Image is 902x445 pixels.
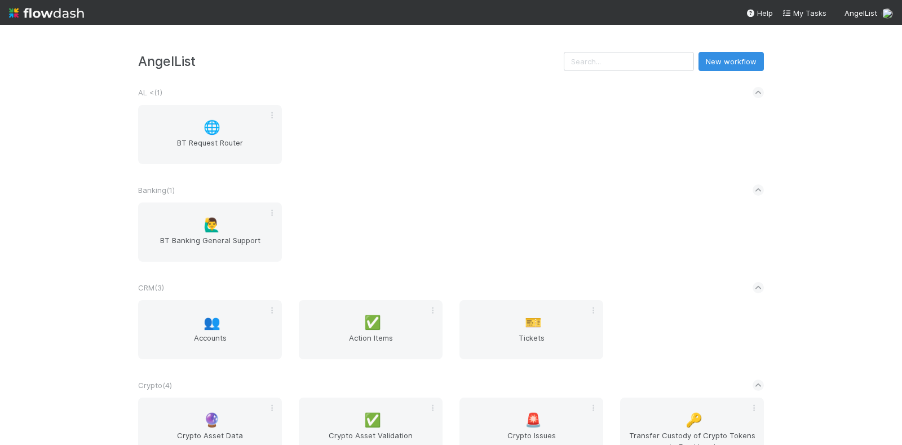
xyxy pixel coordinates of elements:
span: BT Banking General Support [143,235,277,257]
span: 🔮 [204,413,220,428]
img: logo-inverted-e16ddd16eac7371096b0.svg [9,3,84,23]
span: CRM ( 3 ) [138,283,164,292]
span: Crypto ( 4 ) [138,381,172,390]
img: avatar_cc3a00d7-dd5c-4a2f-8d58-dd6545b20c0d.png [882,8,893,19]
div: Help [746,7,773,19]
span: 🙋‍♂️ [204,218,220,232]
span: AL < ( 1 ) [138,88,162,97]
span: 🔑 [686,413,702,428]
span: BT Request Router [143,137,277,160]
input: Search... [564,52,694,71]
a: My Tasks [782,7,826,19]
span: 🚨 [525,413,542,428]
span: Accounts [143,332,277,355]
span: ✅ [364,413,381,428]
a: 🎫Tickets [459,300,603,359]
span: 🎫 [525,315,542,330]
span: 👥 [204,315,220,330]
a: 🙋‍♂️BT Banking General Support [138,202,282,262]
h3: AngelList [138,54,564,69]
span: Banking ( 1 ) [138,186,175,195]
span: My Tasks [782,8,826,17]
span: 🌐 [204,120,220,135]
a: ✅Action Items [299,300,443,359]
span: ✅ [364,315,381,330]
span: Action Items [303,332,438,355]
a: 🌐BT Request Router [138,105,282,164]
span: AngelList [844,8,877,17]
button: New workflow [698,52,764,71]
span: Tickets [464,332,599,355]
a: 👥Accounts [138,300,282,359]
